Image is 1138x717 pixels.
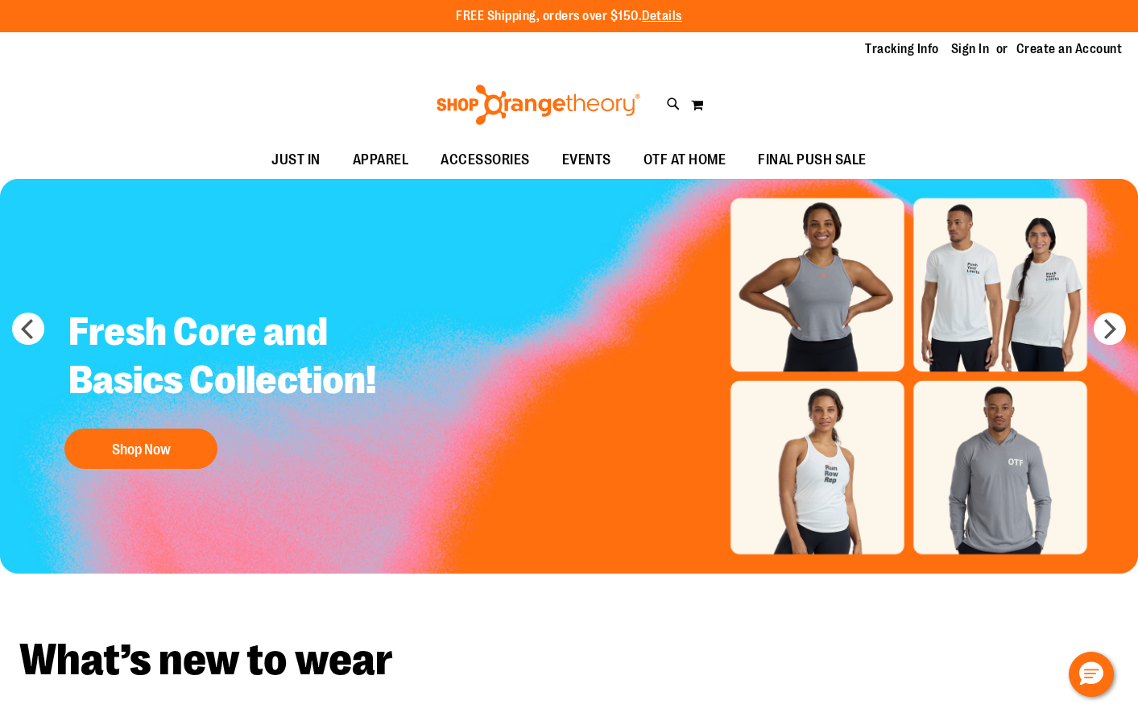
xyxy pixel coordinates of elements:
[1069,652,1114,697] button: Hello, have a question? Let’s chat.
[627,142,743,179] a: OTF AT HOME
[1094,313,1126,345] button: next
[865,40,939,58] a: Tracking Info
[951,40,990,58] a: Sign In
[255,142,337,179] a: JUST IN
[434,85,643,125] img: Shop Orangetheory
[758,142,867,178] span: FINAL PUSH SALE
[562,142,611,178] span: EVENTS
[441,142,530,178] span: ACCESSORIES
[546,142,627,179] a: EVENTS
[12,313,44,345] button: prev
[642,9,682,23] a: Details
[19,638,1119,682] h2: What’s new to wear
[456,7,682,26] p: FREE Shipping, orders over $150.
[64,429,217,469] button: Shop Now
[353,142,409,178] span: APPAREL
[643,142,726,178] span: OTF AT HOME
[337,142,425,179] a: APPAREL
[1016,40,1123,58] a: Create an Account
[742,142,883,179] a: FINAL PUSH SALE
[424,142,546,179] a: ACCESSORIES
[56,296,455,477] a: Fresh Core and Basics Collection! Shop Now
[56,296,455,421] h2: Fresh Core and Basics Collection!
[271,142,321,178] span: JUST IN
